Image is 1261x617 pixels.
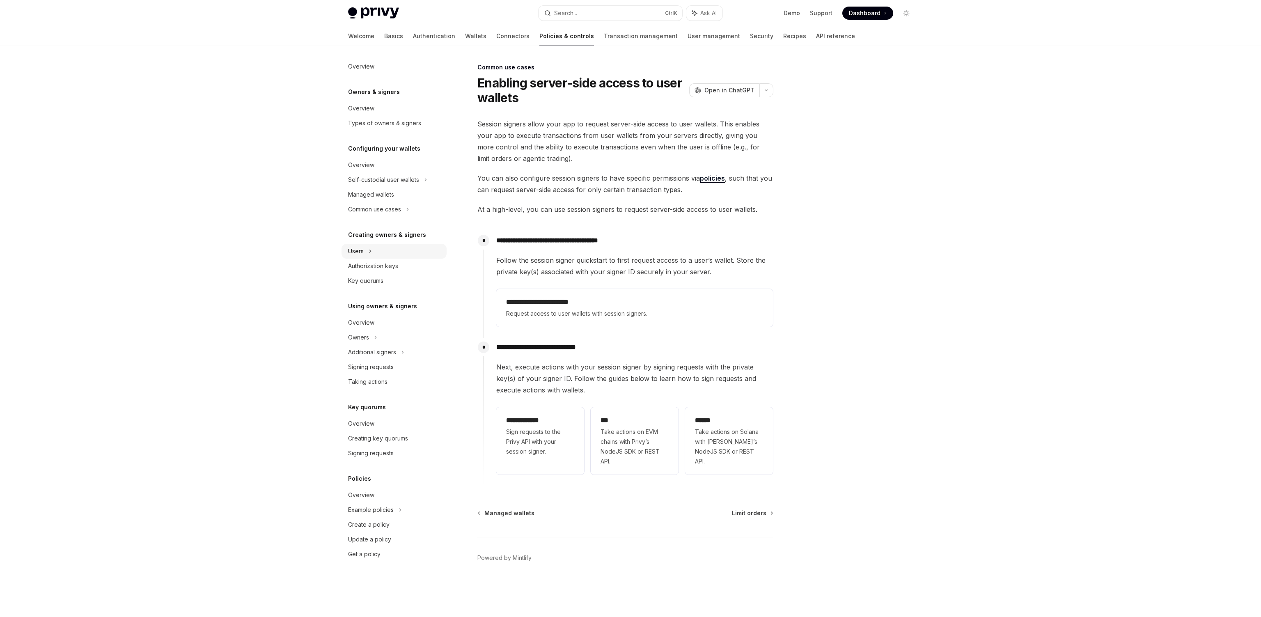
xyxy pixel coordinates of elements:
h5: Key quorums [348,402,386,412]
a: Key quorums [342,273,447,288]
img: light logo [348,7,399,19]
div: Overview [348,160,374,170]
div: Update a policy [348,534,391,544]
a: Powered by Mintlify [477,554,532,562]
span: Open in ChatGPT [704,86,754,94]
a: API reference [816,26,855,46]
div: Overview [348,490,374,500]
a: **** *Take actions on Solana with [PERSON_NAME]’s NodeJS SDK or REST API. [685,407,773,475]
a: Types of owners & signers [342,116,447,131]
div: Get a policy [348,549,381,559]
span: Dashboard [849,9,880,17]
span: Session signers allow your app to request server-side access to user wallets. This enables your a... [477,118,773,164]
div: Additional signers [348,347,396,357]
h5: Configuring your wallets [348,144,420,154]
span: Limit orders [732,509,766,517]
span: Ask AI [700,9,717,17]
span: Ctrl K [665,10,677,16]
a: Recipes [783,26,806,46]
a: Welcome [348,26,374,46]
a: Taking actions [342,374,447,389]
a: ***Take actions on EVM chains with Privy’s NodeJS SDK or REST API. [591,407,679,475]
div: Common use cases [477,63,773,71]
div: Signing requests [348,362,394,372]
button: Search...CtrlK [539,6,682,21]
a: Basics [384,26,403,46]
span: At a high-level, you can use session signers to request server-side access to user wallets. [477,204,773,215]
div: Example policies [348,505,394,515]
a: Managed wallets [342,187,447,202]
div: Authorization keys [348,261,398,271]
a: Dashboard [842,7,893,20]
a: Managed wallets [478,509,534,517]
h5: Using owners & signers [348,301,417,311]
a: policies [700,174,725,183]
a: Overview [342,158,447,172]
a: Policies & controls [539,26,594,46]
a: **** **** ***Sign requests to the Privy API with your session signer. [496,407,584,475]
a: Get a policy [342,547,447,562]
div: Managed wallets [348,190,394,200]
div: Types of owners & signers [348,118,421,128]
div: Self-custodial user wallets [348,175,419,185]
span: Take actions on EVM chains with Privy’s NodeJS SDK or REST API. [601,427,669,466]
a: Overview [342,315,447,330]
a: Limit orders [732,509,773,517]
a: Signing requests [342,446,447,461]
a: User management [688,26,740,46]
div: Create a policy [348,520,390,530]
div: Signing requests [348,448,394,458]
div: Overview [348,318,374,328]
a: Authorization keys [342,259,447,273]
button: Ask AI [686,6,722,21]
a: Overview [342,488,447,502]
a: Support [810,9,832,17]
div: Taking actions [348,377,387,387]
a: Create a policy [342,517,447,532]
a: Overview [342,101,447,116]
a: Overview [342,59,447,74]
div: Overview [348,103,374,113]
h5: Creating owners & signers [348,230,426,240]
h5: Owners & signers [348,87,400,97]
span: Request access to user wallets with session signers. [506,309,763,319]
span: Take actions on Solana with [PERSON_NAME]’s NodeJS SDK or REST API. [695,427,763,466]
a: Overview [342,416,447,431]
span: Next, execute actions with your session signer by signing requests with the private key(s) of you... [496,361,773,396]
a: Wallets [465,26,486,46]
h5: Policies [348,474,371,484]
a: Authentication [413,26,455,46]
span: Managed wallets [484,509,534,517]
a: Signing requests [342,360,447,374]
a: Demo [784,9,800,17]
a: Creating key quorums [342,431,447,446]
span: Sign requests to the Privy API with your session signer. [506,427,574,456]
a: Update a policy [342,532,447,547]
div: Users [348,246,364,256]
div: Search... [554,8,577,18]
span: Follow the session signer quickstart to first request access to a user’s wallet. Store the privat... [496,255,773,278]
div: Overview [348,419,374,429]
div: Key quorums [348,276,383,286]
div: Overview [348,62,374,71]
div: Owners [348,333,369,342]
div: Creating key quorums [348,434,408,443]
a: Connectors [496,26,530,46]
a: Transaction management [604,26,678,46]
a: Security [750,26,773,46]
span: You can also configure session signers to have specific permissions via , such that you can reque... [477,172,773,195]
h1: Enabling server-side access to user wallets [477,76,686,105]
button: Toggle dark mode [900,7,913,20]
button: Open in ChatGPT [689,83,759,97]
div: Common use cases [348,204,401,214]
